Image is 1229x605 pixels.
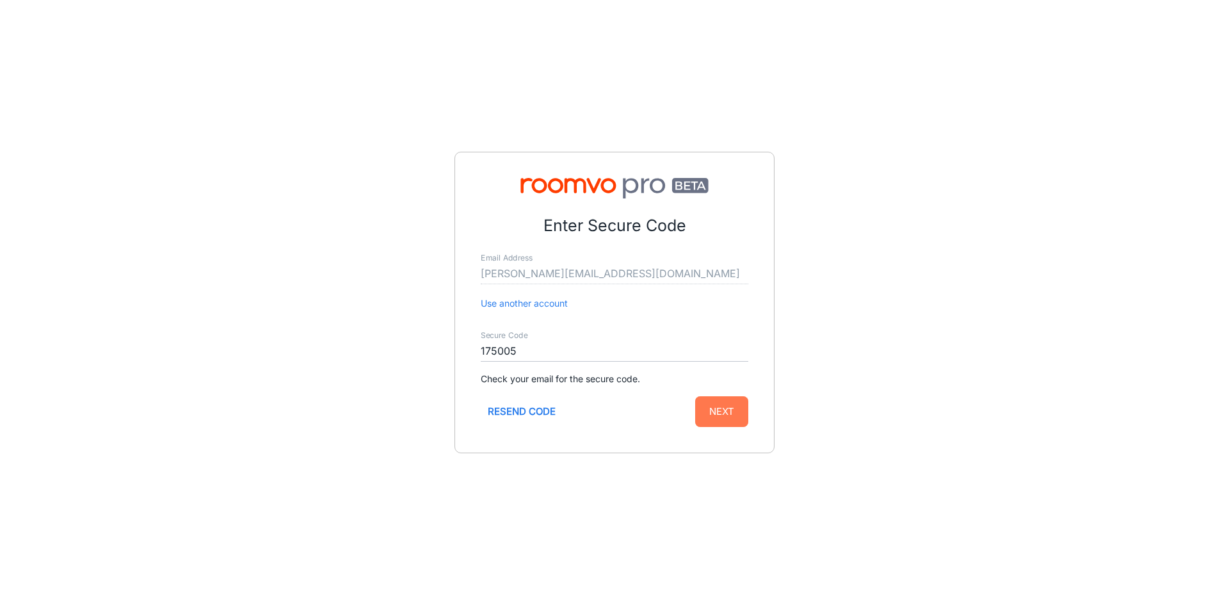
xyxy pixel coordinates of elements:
label: Secure Code [481,330,528,341]
img: Roomvo PRO Beta [481,178,748,198]
button: Next [695,396,748,427]
button: Resend code [481,396,563,427]
p: Enter Secure Code [481,214,748,238]
label: Email Address [481,253,533,264]
button: Use another account [481,296,568,311]
p: Check your email for the secure code. [481,372,748,386]
input: Enter secure code [481,341,748,362]
input: myname@example.com [481,264,748,284]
